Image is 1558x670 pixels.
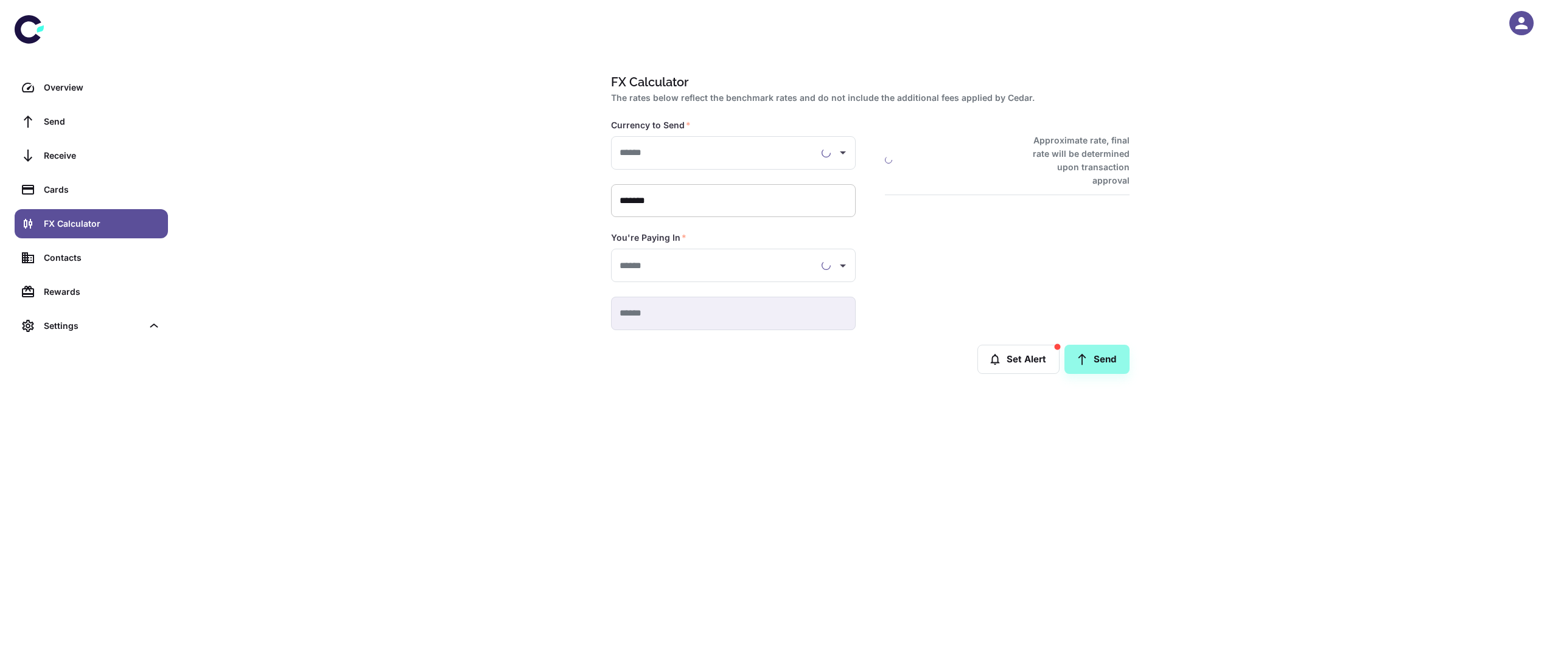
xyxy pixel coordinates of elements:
[44,217,161,230] div: FX Calculator
[611,73,1125,91] h1: FX Calculator
[15,141,168,170] a: Receive
[44,81,161,94] div: Overview
[44,149,161,162] div: Receive
[15,73,168,102] a: Overview
[15,311,168,340] div: Settings
[44,115,161,128] div: Send
[44,251,161,264] div: Contacts
[977,345,1060,374] button: Set Alert
[834,257,851,274] button: Open
[611,232,686,244] label: You're Paying In
[15,107,168,136] a: Send
[44,183,161,196] div: Cards
[15,243,168,272] a: Contacts
[834,144,851,161] button: Open
[15,209,168,238] a: FX Calculator
[1064,345,1130,374] a: Send
[1019,134,1130,187] h6: Approximate rate, final rate will be determined upon transaction approval
[15,175,168,204] a: Cards
[44,319,142,333] div: Settings
[15,277,168,306] a: Rewards
[44,285,161,299] div: Rewards
[611,119,691,131] label: Currency to Send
